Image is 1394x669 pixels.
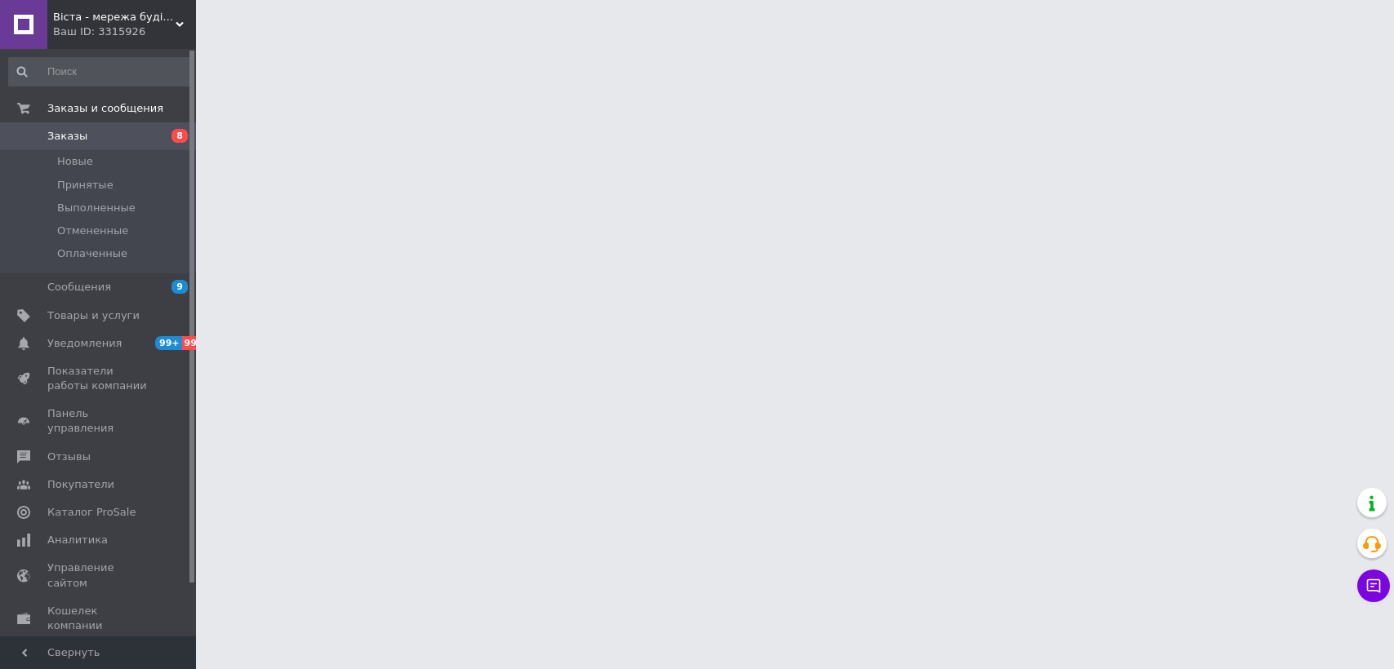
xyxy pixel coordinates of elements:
[155,336,182,350] span: 99+
[1357,569,1390,602] button: Чат с покупателем
[8,57,192,86] input: Поиск
[171,280,188,294] span: 9
[57,201,136,215] span: Выполненные
[47,129,87,144] span: Заказы
[47,560,151,590] span: Управление сайтом
[47,280,111,295] span: Сообщения
[47,336,122,351] span: Уведомления
[182,336,209,350] span: 99+
[47,604,151,633] span: Кошелек компании
[53,24,196,39] div: Ваш ID: 3315926
[47,364,151,393] span: Показатели работы компании
[47,406,151,436] span: Панель управления
[53,10,176,24] span: Віста - мережа будівельно-господарчих маркетів
[47,101,163,116] span: Заказы и сообщения
[171,129,188,143] span: 8
[57,154,93,169] span: Новые
[57,178,114,193] span: Принятые
[47,533,108,547] span: Аналитика
[47,308,140,323] span: Товары и услуги
[47,505,136,520] span: Каталог ProSale
[47,477,114,492] span: Покупатели
[47,450,91,464] span: Отзывы
[57,246,127,261] span: Оплаченные
[57,224,128,238] span: Отмененные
